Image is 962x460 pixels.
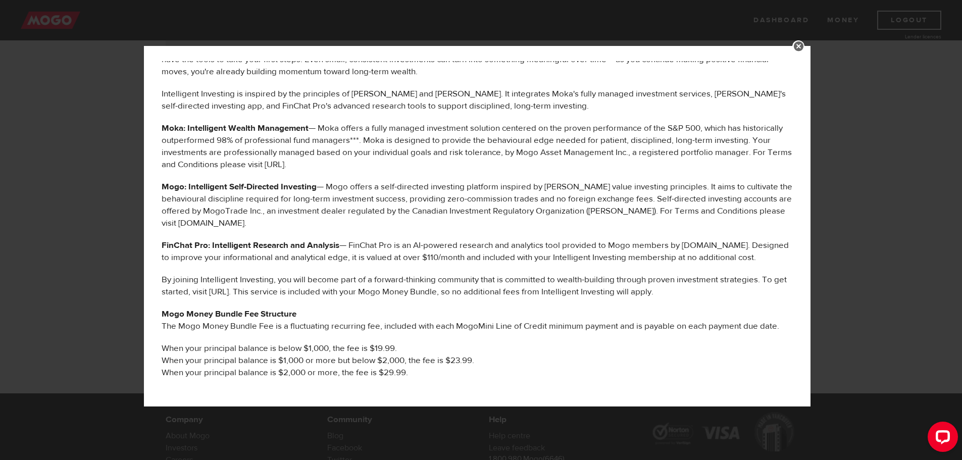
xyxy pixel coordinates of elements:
li: When your principal balance is below $1,000, the fee is $19.99. [162,342,793,354]
p: — FinChat Pro is an AI-powered research and analytics tool provided to Mogo members by [DOMAIN_NA... [162,239,793,264]
p: — Mogo offers a self-directed investing platform inspired by [PERSON_NAME] value investing princi... [162,181,793,229]
p: By joining Intelligent Investing, you will become part of a forward-thinking community that is co... [162,274,793,298]
p: Your recurring fee will automatically adjust as your principal balance changes. When you opt in, ... [162,391,793,427]
p: Intelligent Investing is inspired by the principles of [PERSON_NAME] and [PERSON_NAME]. It integr... [162,88,793,112]
p: — Moka offers a fully managed investment solution centered on the proven performance of the S&P 5... [162,122,793,171]
b: Mogo: Intelligent Self-Directed Investing [162,181,317,192]
iframe: LiveChat chat widget [920,418,962,460]
b: Mogo Money Bundle Fee Structure [162,309,296,320]
li: When your principal balance is $2,000 or more, the fee is $29.99. [162,367,793,391]
p: The Mogo Money Bundle Fee is a fluctuating recurring fee, included with each MogoMini Line of Cre... [162,308,793,332]
b: FinChat Pro: Intelligent Research and Analysis [162,240,339,251]
b: Moka: Intelligent Wealth Management [162,123,309,134]
li: When your principal balance is $1,000 or more but below $2,000, the fee is $23.99. [162,354,793,367]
